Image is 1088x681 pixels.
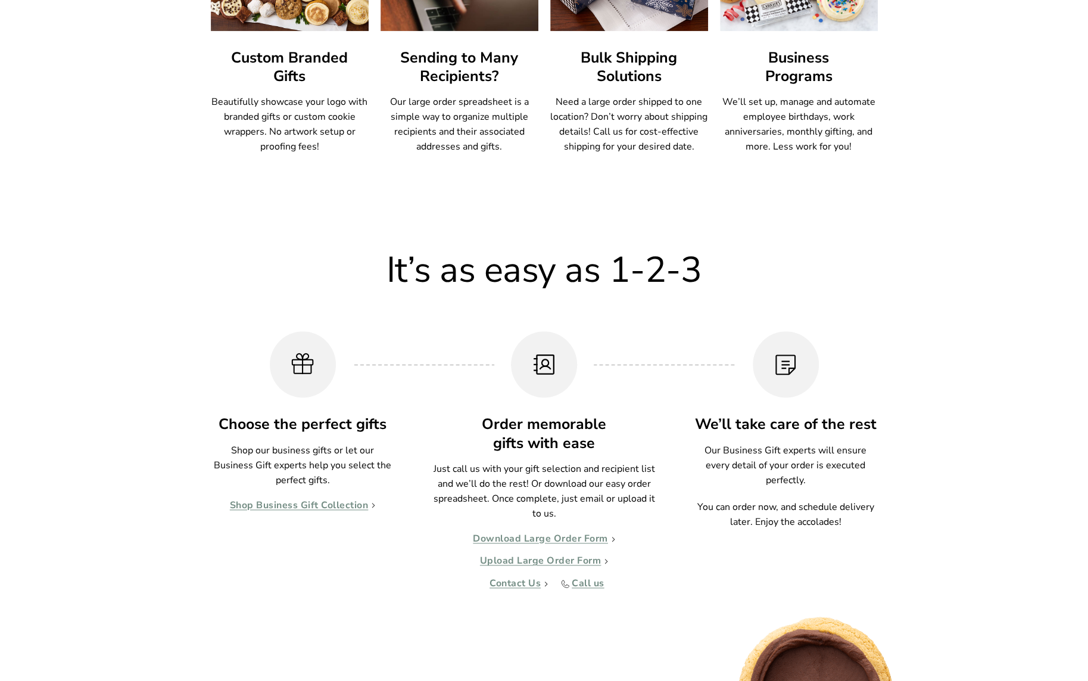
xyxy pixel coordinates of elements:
img: Order memorable gifts with ease [531,351,558,378]
p: Shop our business gifts or let our Business Gift experts help you select the perfect gifts. [211,443,395,488]
img: We’ll take care of the rest [772,351,799,378]
h3: Bulk Shipping Solutions [550,49,708,86]
h3: Choose the perfect gifts [211,415,395,434]
a: Shop Business Gift Collection [230,500,376,512]
p: Beautifully showcase your logo with branded gifts or custom cookie wrappers. No artwork setup or ... [211,95,369,154]
a: Upload Large Order Form [480,555,609,567]
h3: We’ll take care of the rest [694,415,878,434]
a: Download Large Order Form [473,533,615,545]
a: Call us [560,578,610,590]
p: Our Business Gift experts will ensure every detail of your order is executed perfectly. [694,443,878,488]
img: Choose the perfect gifts [289,351,316,378]
h2: It’s as easy as 1-2-3 [211,250,878,290]
p: Our large order spreadsheet is a simple way to organize multiple recipients and their associated ... [381,95,538,154]
p: You can order now, and schedule delivery later. Enjoy the accolades! [694,500,878,530]
p: Just call us with your gift selection and recipient list and we’ll do the rest! Or download our e... [433,462,656,521]
h3: Sending to Many Recipients? [381,49,538,86]
h3: Business Programs [720,49,878,86]
h3: Custom Branded Gifts [211,49,369,86]
h3: Order memorable gifts with ease [433,415,656,452]
a: Contact Us [490,578,548,590]
p: Need a large order shipped to one location? Don’t worry about shipping details! Call us for cost-... [550,95,708,154]
p: We’ll set up, manage and automate employee birthdays, work anniversaries, monthly gifting, and mo... [720,95,878,154]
